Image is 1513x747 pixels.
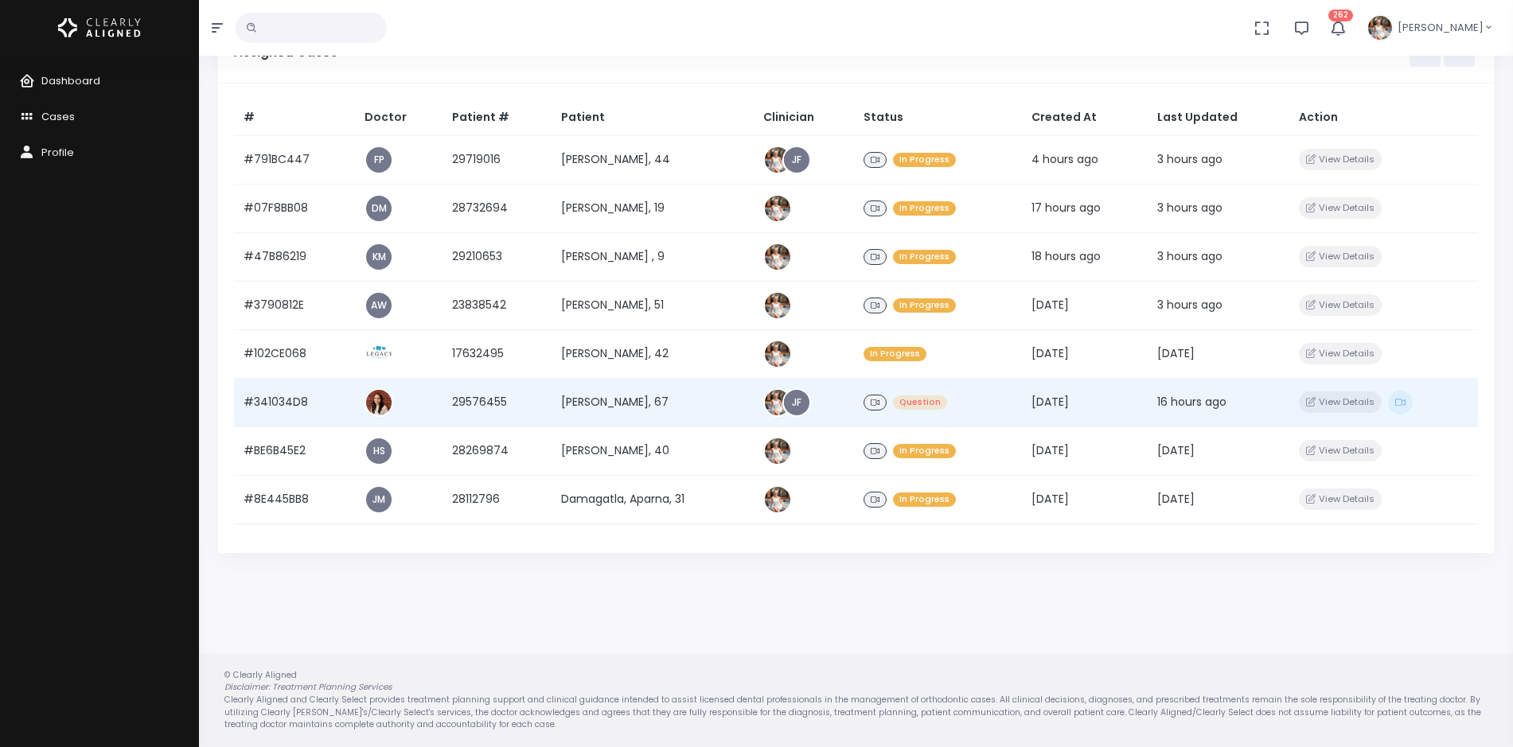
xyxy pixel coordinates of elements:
button: View Details [1299,343,1381,364]
a: DM [366,196,392,221]
td: 28112796 [443,475,552,523]
td: 29576455 [443,378,552,426]
td: 23838542 [443,281,552,329]
th: Clinician [754,99,853,136]
button: View Details [1299,440,1381,461]
span: Question [893,395,947,410]
a: KM [366,244,392,270]
th: Created At [1022,99,1148,136]
td: #BE6B45E2 [234,426,355,475]
td: [PERSON_NAME], 51 [552,281,755,329]
th: Last Updated [1148,99,1289,136]
span: 262 [1328,10,1353,21]
td: #791BC447 [234,135,355,184]
em: Disclaimer: Treatment Planning Services [224,681,392,693]
span: 3 hours ago [1157,297,1222,313]
span: 17 hours ago [1031,200,1101,216]
td: [PERSON_NAME], 42 [552,329,755,378]
span: Dashboard [41,73,100,88]
a: FP [366,147,392,173]
span: [DATE] [1031,491,1069,507]
button: View Details [1299,149,1381,170]
span: 18 hours ago [1031,248,1101,264]
span: 16 hours ago [1157,394,1226,410]
th: Doctor [355,99,443,136]
button: View Details [1299,488,1381,510]
td: #47B86219 [234,232,355,281]
td: #07F8BB08 [234,184,355,232]
td: [PERSON_NAME], 44 [552,135,755,184]
h5: Assigned Cases [234,45,1410,60]
span: [DATE] [1157,442,1195,458]
span: [DATE] [1031,345,1069,361]
span: In Progress [893,492,956,508]
span: In Progress [893,298,956,313]
td: 29210653 [443,232,552,281]
img: Header Avatar [1366,14,1394,42]
td: #8E445BB8 [234,475,355,523]
th: Action [1289,99,1478,136]
a: AW [366,293,392,318]
span: [DATE] [1031,394,1069,410]
a: JF [784,147,809,173]
td: #341034D8 [234,378,355,426]
img: Logo Horizontal [58,11,141,45]
td: 29719016 [443,135,552,184]
span: [DATE] [1031,297,1069,313]
span: In Progress [864,347,926,362]
span: [DATE] [1157,345,1195,361]
td: 28732694 [443,184,552,232]
span: 3 hours ago [1157,200,1222,216]
span: In Progress [893,201,956,216]
span: [DATE] [1031,442,1069,458]
span: In Progress [893,250,956,265]
span: In Progress [893,153,956,168]
td: #102CE068 [234,329,355,378]
a: JM [366,487,392,512]
button: View Details [1299,294,1381,316]
th: Patient [552,99,755,136]
span: 3 hours ago [1157,248,1222,264]
button: View Details [1299,197,1381,219]
td: [PERSON_NAME], 40 [552,426,755,475]
button: View Details [1299,391,1381,413]
td: [PERSON_NAME], 19 [552,184,755,232]
button: View Details [1299,246,1381,267]
div: © Clearly Aligned Clearly Aligned and Clearly Select provides treatment planning support and clin... [209,669,1503,731]
a: HS [366,438,392,464]
a: JF [784,390,809,415]
span: Profile [41,145,74,160]
td: Damagatla, Aparna, 31 [552,475,755,523]
th: Patient # [443,99,552,136]
td: [PERSON_NAME], 67 [552,378,755,426]
span: Cases [41,109,75,124]
td: 17632495 [443,329,552,378]
th: Status [854,99,1023,136]
td: 28269874 [443,426,552,475]
th: # [234,99,355,136]
td: #3790812E [234,281,355,329]
span: [DATE] [1157,491,1195,507]
td: [PERSON_NAME] , 9 [552,232,755,281]
span: [PERSON_NAME] [1398,20,1484,36]
span: In Progress [893,444,956,459]
span: 4 hours ago [1031,151,1098,167]
span: 3 hours ago [1157,151,1222,167]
